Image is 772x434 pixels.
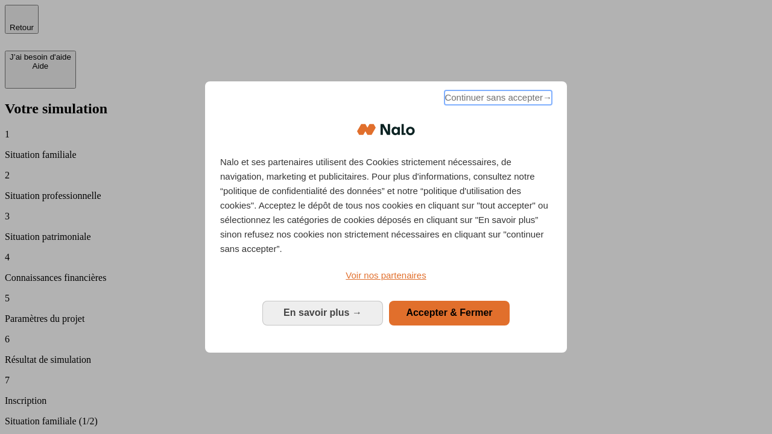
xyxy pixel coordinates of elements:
img: Logo [357,112,415,148]
p: Nalo et ses partenaires utilisent des Cookies strictement nécessaires, de navigation, marketing e... [220,155,552,256]
div: Bienvenue chez Nalo Gestion du consentement [205,81,567,352]
span: Voir nos partenaires [346,270,426,280]
span: Accepter & Fermer [406,307,492,318]
button: Accepter & Fermer: Accepter notre traitement des données et fermer [389,301,510,325]
span: Continuer sans accepter→ [445,90,552,105]
a: Voir nos partenaires [220,268,552,283]
span: En savoir plus → [283,307,362,318]
button: En savoir plus: Configurer vos consentements [262,301,383,325]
